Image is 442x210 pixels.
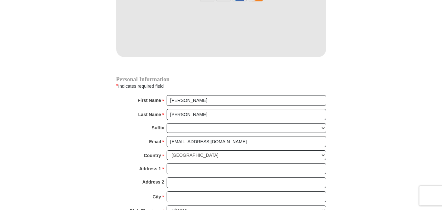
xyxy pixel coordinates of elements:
strong: Address 2 [142,177,164,186]
strong: Address 1 [139,164,161,173]
strong: Suffix [152,123,164,132]
div: Indicates required field [116,82,326,90]
strong: First Name [138,96,161,105]
strong: Country [144,151,161,160]
strong: Email [149,137,161,146]
strong: City [152,192,161,201]
h4: Personal Information [116,77,326,82]
strong: Last Name [138,110,161,119]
